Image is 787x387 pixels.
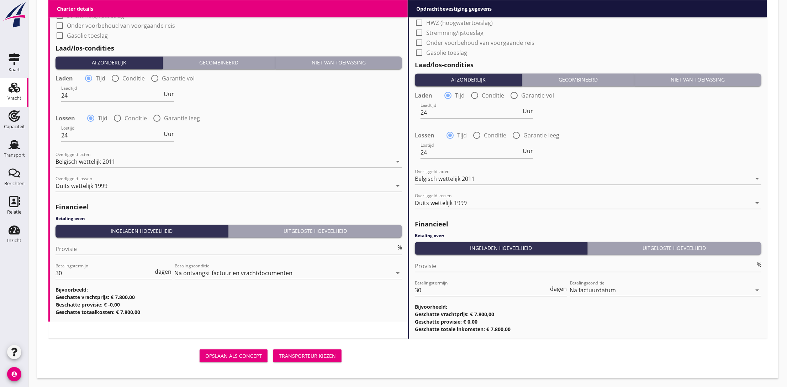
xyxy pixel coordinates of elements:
[455,92,465,99] label: Tijd
[4,181,25,186] div: Berichten
[418,76,519,84] div: Afzonderlijk
[421,107,522,119] input: Laadtijd
[396,245,402,251] div: %
[164,91,174,97] span: Uur
[457,132,467,139] label: Tijd
[415,92,432,99] strong: Laden
[278,59,399,67] div: Niet van toepassing
[523,132,559,139] label: Garantie leeg
[9,67,20,72] div: Kaart
[228,225,402,238] button: Uitgeloste hoeveelheid
[1,2,27,28] img: logo-small.a267ee39.svg
[421,147,522,158] input: Lostijd
[415,233,761,239] h4: Betaling over:
[56,225,228,238] button: Ingeladen hoeveelheid
[200,350,268,362] button: Opslaan als concept
[175,270,293,277] div: Na ontvangst factuur en vrachtdocumenten
[122,75,145,82] label: Conditie
[4,153,25,157] div: Transport
[56,43,402,53] h2: Laad/los-condities
[415,74,522,87] button: Afzonderlijk
[415,132,434,139] strong: Lossen
[4,124,25,129] div: Capaciteit
[61,130,162,141] input: Lostijd
[482,92,504,99] label: Conditie
[7,96,21,100] div: Vracht
[570,287,616,294] div: Na factuurdatum
[275,57,402,69] button: Niet van toepassing
[415,303,761,311] h3: Bijvoorbeeld:
[56,244,396,255] input: Provisie
[415,261,755,272] input: Provisie
[418,245,585,252] div: Ingeladen hoeveelheid
[523,109,533,114] span: Uur
[163,57,275,69] button: Gecombineerd
[125,115,147,122] label: Conditie
[415,176,475,182] div: Belgisch wettelijk 2011
[56,268,154,279] input: Betalingstermijn
[635,74,761,87] button: Niet van toepassing
[426,19,493,26] label: HWZ (hoogwatertoeslag)
[164,115,200,122] label: Garantie leeg
[56,286,402,294] h3: Bijvoorbeeld:
[273,350,342,362] button: Transporteur kiezen
[96,75,105,82] label: Tijd
[279,352,336,360] div: Transporteur kiezen
[56,183,107,189] div: Duits wettelijk 1999
[755,262,761,268] div: %
[56,159,115,165] div: Belgisch wettelijk 2011
[205,352,262,360] div: Opslaan als concept
[166,59,272,67] div: Gecombineerd
[484,132,506,139] label: Conditie
[521,92,554,99] label: Garantie vol
[56,216,402,222] h4: Betaling over:
[523,148,533,154] span: Uur
[67,2,133,9] label: HWZ (hoogwatertoeslag)
[67,12,124,19] label: Stremming/ijstoeslag
[415,200,467,206] div: Duits wettelijk 1999
[154,269,172,275] div: dagen
[753,175,761,183] i: arrow_drop_down
[638,76,759,84] div: Niet van toepassing
[7,238,21,243] div: Inzicht
[58,228,225,235] div: Ingeladen hoeveelheid
[415,318,761,326] h3: Geschatte provisie: € 0,00
[426,49,467,56] label: Gasolie toeslag
[591,245,759,252] div: Uitgeloste hoeveelheid
[164,131,174,137] span: Uur
[7,367,21,381] i: account_circle
[753,286,761,295] i: arrow_drop_down
[231,228,400,235] div: Uitgeloste hoeveelheid
[61,90,162,101] input: Laadtijd
[56,301,402,309] h3: Geschatte provisie: € -0,00
[415,220,761,229] h2: Financieel
[415,326,761,333] h3: Geschatte totale inkomsten: € 7.800,00
[56,309,402,316] h3: Geschatte totaalkosten: € 7.800,00
[753,199,761,208] i: arrow_drop_down
[67,32,108,39] label: Gasolie toeslag
[56,75,73,82] strong: Laden
[56,203,402,212] h2: Financieel
[525,76,631,84] div: Gecombineerd
[522,74,634,87] button: Gecombineerd
[426,9,489,16] label: KWZ (laagwatertoeslag)
[415,242,588,255] button: Ingeladen hoeveelheid
[415,311,761,318] h3: Geschatte vrachtprijs: € 7.800,00
[415,61,761,70] h2: Laad/los-condities
[98,115,107,122] label: Tijd
[393,182,402,190] i: arrow_drop_down
[58,59,160,67] div: Afzonderlijk
[56,294,402,301] h3: Geschatte vrachtprijs: € 7.800,00
[393,158,402,166] i: arrow_drop_down
[56,115,75,122] strong: Lossen
[67,22,175,29] label: Onder voorbehoud van voorgaande reis
[549,286,567,292] div: dagen
[426,39,534,46] label: Onder voorbehoud van voorgaande reis
[162,75,195,82] label: Garantie vol
[393,269,402,278] i: arrow_drop_down
[7,210,21,214] div: Relatie
[56,57,163,69] button: Afzonderlijk
[426,29,484,36] label: Stremming/ijstoeslag
[415,285,549,296] input: Betalingstermijn
[588,242,762,255] button: Uitgeloste hoeveelheid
